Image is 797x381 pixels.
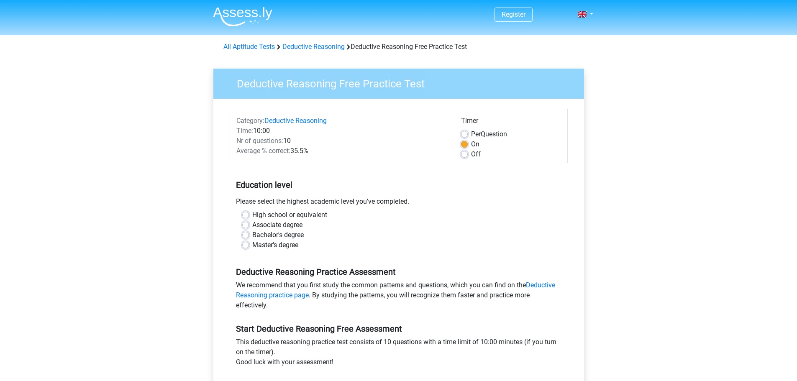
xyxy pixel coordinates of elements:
[230,146,455,156] div: 35.5%
[223,43,275,51] a: All Aptitude Tests
[502,10,525,18] a: Register
[252,220,302,230] label: Associate degree
[230,337,568,371] div: This deductive reasoning practice test consists of 10 questions with a time limit of 10:00 minute...
[236,137,283,145] span: Nr of questions:
[252,230,304,240] label: Bachelor's degree
[236,117,264,125] span: Category:
[220,42,577,52] div: Deductive Reasoning Free Practice Test
[471,139,479,149] label: On
[230,280,568,314] div: We recommend that you first study the common patterns and questions, which you can find on the . ...
[252,210,327,220] label: High school or equivalent
[471,129,507,139] label: Question
[236,324,561,334] h5: Start Deductive Reasoning Free Assessment
[282,43,345,51] a: Deductive Reasoning
[227,74,578,90] h3: Deductive Reasoning Free Practice Test
[230,197,568,210] div: Please select the highest academic level you’ve completed.
[252,240,298,250] label: Master's degree
[264,117,327,125] a: Deductive Reasoning
[236,267,561,277] h5: Deductive Reasoning Practice Assessment
[230,126,455,136] div: 10:00
[236,127,253,135] span: Time:
[471,130,481,138] span: Per
[236,176,561,193] h5: Education level
[461,116,561,129] div: Timer
[213,7,272,26] img: Assessly
[471,149,481,159] label: Off
[236,147,290,155] span: Average % correct:
[230,136,455,146] div: 10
